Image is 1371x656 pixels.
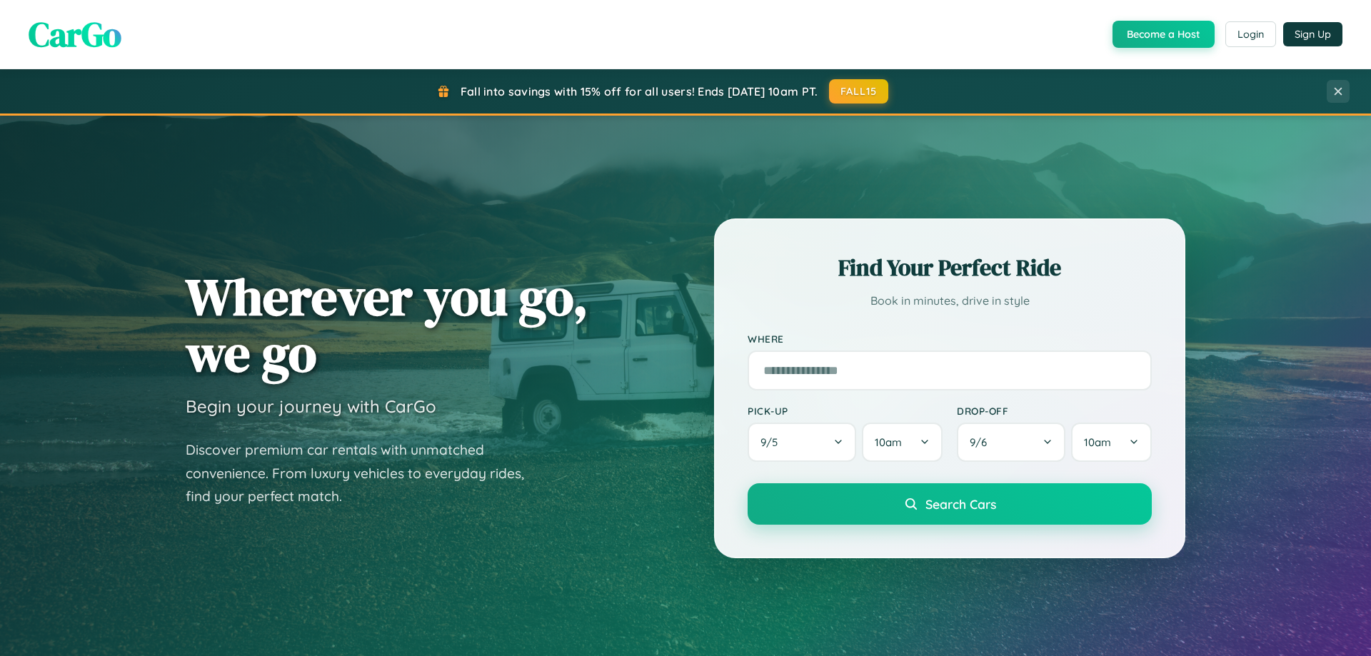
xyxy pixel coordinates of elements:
[1283,22,1342,46] button: Sign Up
[748,252,1152,283] h2: Find Your Perfect Ride
[970,435,994,449] span: 9 / 6
[925,496,996,512] span: Search Cars
[1113,21,1215,48] button: Become a Host
[1084,435,1111,449] span: 10am
[748,423,856,462] button: 9/5
[1225,21,1276,47] button: Login
[760,435,785,449] span: 9 / 5
[186,438,543,508] p: Discover premium car rentals with unmatched convenience. From luxury vehicles to everyday rides, ...
[957,405,1152,417] label: Drop-off
[748,483,1152,525] button: Search Cars
[461,84,818,99] span: Fall into savings with 15% off for all users! Ends [DATE] 10am PT.
[829,79,889,104] button: FALL15
[748,405,943,417] label: Pick-up
[186,268,588,381] h1: Wherever you go, we go
[29,11,121,58] span: CarGo
[748,333,1152,345] label: Where
[862,423,943,462] button: 10am
[186,395,436,417] h3: Begin your journey with CarGo
[748,291,1152,311] p: Book in minutes, drive in style
[875,435,902,449] span: 10am
[1071,423,1152,462] button: 10am
[957,423,1065,462] button: 9/6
